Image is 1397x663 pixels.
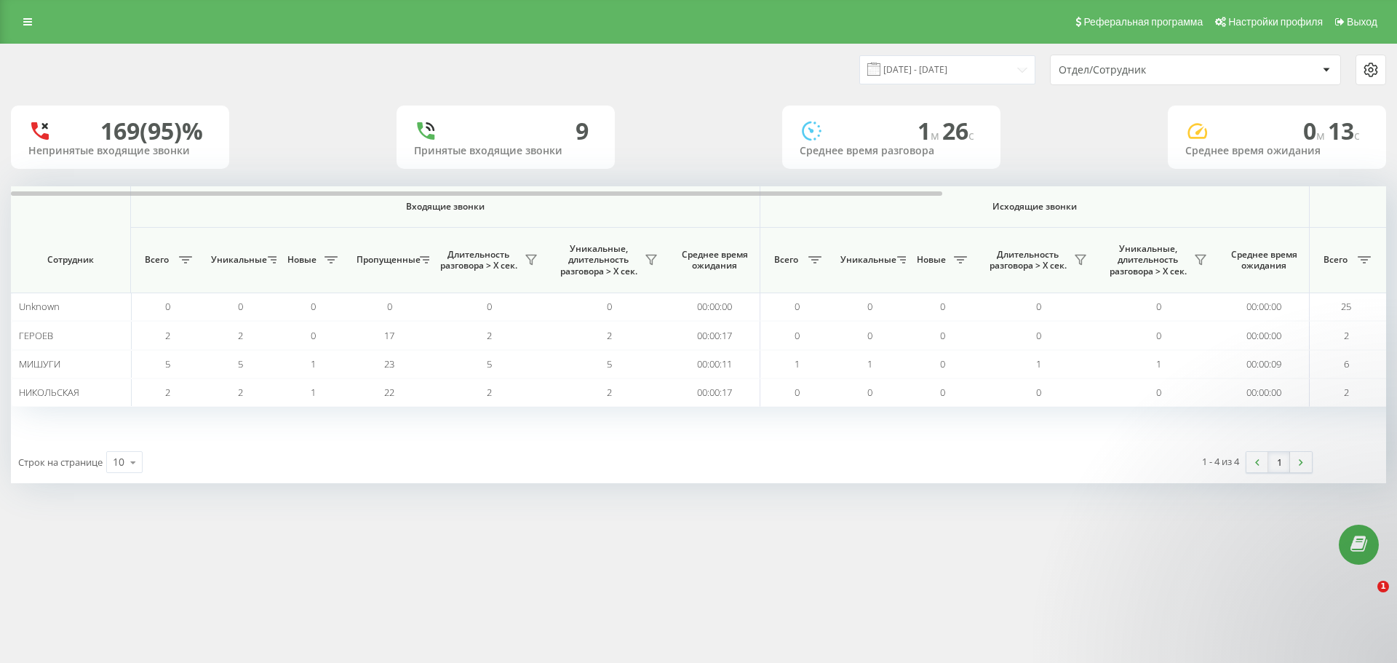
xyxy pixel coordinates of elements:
[1317,254,1353,266] span: Всего
[795,300,800,313] span: 0
[1036,386,1041,399] span: 0
[311,386,316,399] span: 1
[311,357,316,370] span: 1
[1316,127,1328,143] span: м
[1036,300,1041,313] span: 0
[211,254,263,266] span: Уникальные
[918,115,942,146] span: 1
[1268,452,1290,472] a: 1
[311,300,316,313] span: 0
[768,254,804,266] span: Всего
[940,357,945,370] span: 0
[557,243,640,277] span: Уникальные, длительность разговора > Х сек.
[607,357,612,370] span: 5
[487,300,492,313] span: 0
[795,329,800,342] span: 0
[1219,378,1310,407] td: 00:00:00
[113,455,124,469] div: 10
[437,249,520,271] span: Длительность разговора > Х сек.
[1303,115,1328,146] span: 0
[238,300,243,313] span: 0
[1344,329,1349,342] span: 2
[669,378,760,407] td: 00:00:17
[1219,293,1310,321] td: 00:00:00
[1059,64,1233,76] div: Отдел/Сотрудник
[1036,329,1041,342] span: 0
[940,329,945,342] span: 0
[384,386,394,399] span: 22
[19,357,60,370] span: МИШУГИ
[284,254,320,266] span: Новые
[165,386,170,399] span: 2
[1328,115,1360,146] span: 13
[138,254,175,266] span: Всего
[1156,300,1161,313] span: 0
[165,329,170,342] span: 2
[1347,16,1377,28] span: Выход
[100,117,203,145] div: 169 (95)%
[384,329,394,342] span: 17
[1344,386,1349,399] span: 2
[1228,16,1323,28] span: Настройки профиля
[165,357,170,370] span: 5
[23,254,118,266] span: Сотрудник
[867,386,872,399] span: 0
[1106,243,1190,277] span: Уникальные, длительность разговора > Х сек.
[238,357,243,370] span: 5
[384,357,394,370] span: 23
[387,300,392,313] span: 0
[1219,321,1310,349] td: 00:00:00
[1156,329,1161,342] span: 0
[867,357,872,370] span: 1
[607,300,612,313] span: 0
[680,249,749,271] span: Среднее время ожидания
[986,249,1070,271] span: Длительность разговора > Х сек.
[940,386,945,399] span: 0
[795,386,800,399] span: 0
[1354,127,1360,143] span: c
[1341,300,1351,313] span: 25
[238,386,243,399] span: 2
[1377,581,1389,592] span: 1
[1036,357,1041,370] span: 1
[867,329,872,342] span: 0
[913,254,950,266] span: Новые
[165,300,170,313] span: 0
[795,357,800,370] span: 1
[238,329,243,342] span: 2
[1202,454,1239,469] div: 1 - 4 из 4
[487,386,492,399] span: 2
[18,456,103,469] span: Строк на странице
[795,201,1275,213] span: Исходящие звонки
[1185,145,1369,157] div: Среднее время ожидания
[931,127,942,143] span: м
[669,321,760,349] td: 00:00:17
[1083,16,1203,28] span: Реферальная программа
[414,145,597,157] div: Принятые входящие звонки
[487,357,492,370] span: 5
[840,254,893,266] span: Уникальные
[968,127,974,143] span: c
[1156,357,1161,370] span: 1
[607,386,612,399] span: 2
[1348,581,1382,616] iframe: Intercom live chat
[28,145,212,157] div: Непринятые входящие звонки
[942,115,974,146] span: 26
[19,329,53,342] span: ГЕРОЕВ
[19,386,79,399] span: НИКОЛЬСКАЯ
[1219,350,1310,378] td: 00:00:09
[669,293,760,321] td: 00:00:00
[576,117,589,145] div: 9
[1344,357,1349,370] span: 6
[169,201,722,213] span: Входящие звонки
[1156,386,1161,399] span: 0
[487,329,492,342] span: 2
[800,145,983,157] div: Среднее время разговора
[1230,249,1298,271] span: Среднее время ожидания
[669,350,760,378] td: 00:00:11
[867,300,872,313] span: 0
[311,329,316,342] span: 0
[357,254,415,266] span: Пропущенные
[940,300,945,313] span: 0
[19,300,60,313] span: Unknown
